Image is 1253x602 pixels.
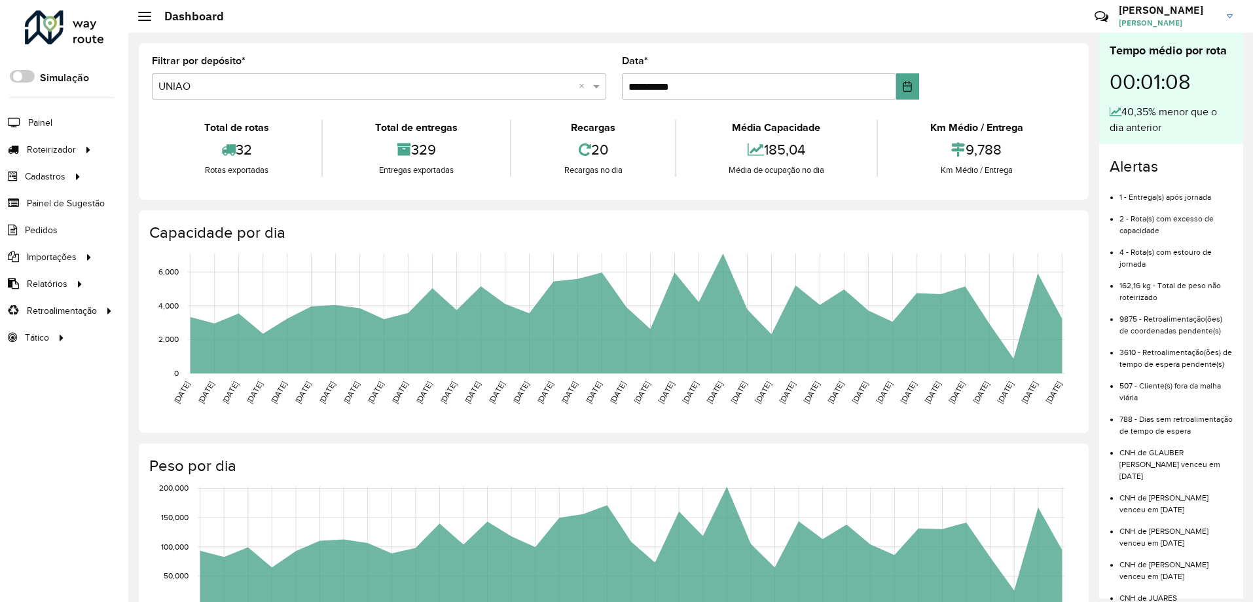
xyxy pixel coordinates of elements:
[27,277,67,291] span: Relatórios
[622,53,648,69] label: Data
[164,572,189,580] text: 50,000
[515,164,671,177] div: Recargas no dia
[1119,337,1233,370] li: 3610 - Retroalimentação(ões) de tempo de espera pendente(s)
[158,335,179,344] text: 2,000
[584,380,603,405] text: [DATE]
[1119,17,1217,29] span: [PERSON_NAME]
[174,369,179,377] text: 0
[1110,42,1233,60] div: Tempo médio por rota
[1110,157,1233,176] h4: Alertas
[896,73,919,100] button: Choose Date
[681,380,700,405] text: [DATE]
[269,380,288,405] text: [DATE]
[28,116,52,130] span: Painel
[754,380,772,405] text: [DATE]
[390,380,409,405] text: [DATE]
[1119,516,1233,549] li: CNH de [PERSON_NAME] venceu em [DATE]
[826,380,845,405] text: [DATE]
[1119,303,1233,337] li: 9875 - Retroalimentação(ões) de coordenadas pendente(s)
[326,120,507,136] div: Total de entregas
[155,136,318,164] div: 32
[881,164,1072,177] div: Km Médio / Entrega
[155,164,318,177] div: Rotas exportadas
[151,9,224,24] h2: Dashboard
[511,380,530,405] text: [DATE]
[326,164,507,177] div: Entregas exportadas
[245,380,264,405] text: [DATE]
[705,380,724,405] text: [DATE]
[1119,370,1233,404] li: 507 - Cliente(s) fora da malha viária
[972,380,990,405] text: [DATE]
[802,380,821,405] text: [DATE]
[25,223,58,237] span: Pedidos
[342,380,361,405] text: [DATE]
[221,380,240,405] text: [DATE]
[1110,104,1233,136] div: 40,35% menor que o dia anterior
[40,70,89,86] label: Simulação
[1020,380,1039,405] text: [DATE]
[27,143,76,157] span: Roteirizador
[293,380,312,405] text: [DATE]
[161,513,189,521] text: 150,000
[1119,549,1233,582] li: CNH de [PERSON_NAME] venceu em [DATE]
[881,120,1072,136] div: Km Médio / Entrega
[318,380,336,405] text: [DATE]
[1110,60,1233,104] div: 00:01:08
[172,380,191,405] text: [DATE]
[996,380,1015,405] text: [DATE]
[1119,203,1233,236] li: 2 - Rota(s) com excesso de capacidade
[632,380,651,405] text: [DATE]
[152,53,245,69] label: Filtrar por depósito
[536,380,554,405] text: [DATE]
[27,304,97,318] span: Retroalimentação
[1044,380,1063,405] text: [DATE]
[680,120,873,136] div: Média Capacidade
[366,380,385,405] text: [DATE]
[439,380,458,405] text: [DATE]
[881,136,1072,164] div: 9,788
[1087,3,1116,31] a: Contato Rápido
[875,380,894,405] text: [DATE]
[850,380,869,405] text: [DATE]
[149,223,1076,242] h4: Capacidade por dia
[579,79,590,94] span: Clear all
[463,380,482,405] text: [DATE]
[657,380,676,405] text: [DATE]
[149,457,1076,476] h4: Peso por dia
[899,380,918,405] text: [DATE]
[1119,236,1233,270] li: 4 - Rota(s) com estouro de jornada
[27,197,105,210] span: Painel de Sugestão
[680,136,873,164] div: 185,04
[155,120,318,136] div: Total de rotas
[680,164,873,177] div: Média de ocupação no dia
[1119,270,1233,303] li: 162,16 kg - Total de peso não roteirizado
[1119,482,1233,516] li: CNH de [PERSON_NAME] venceu em [DATE]
[608,380,627,405] text: [DATE]
[159,484,189,493] text: 200,000
[729,380,748,405] text: [DATE]
[158,301,179,310] text: 4,000
[27,250,77,264] span: Importações
[1119,4,1217,16] h3: [PERSON_NAME]
[414,380,433,405] text: [DATE]
[560,380,579,405] text: [DATE]
[158,267,179,276] text: 6,000
[515,120,671,136] div: Recargas
[1119,181,1233,203] li: 1 - Entrega(s) após jornada
[778,380,797,405] text: [DATE]
[25,331,49,345] span: Tático
[923,380,942,405] text: [DATE]
[947,380,966,405] text: [DATE]
[1119,404,1233,437] li: 788 - Dias sem retroalimentação de tempo de espera
[1119,437,1233,482] li: CNH de GLAUBER [PERSON_NAME] venceu em [DATE]
[25,170,65,183] span: Cadastros
[515,136,671,164] div: 20
[196,380,215,405] text: [DATE]
[161,542,189,551] text: 100,000
[326,136,507,164] div: 329
[487,380,506,405] text: [DATE]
